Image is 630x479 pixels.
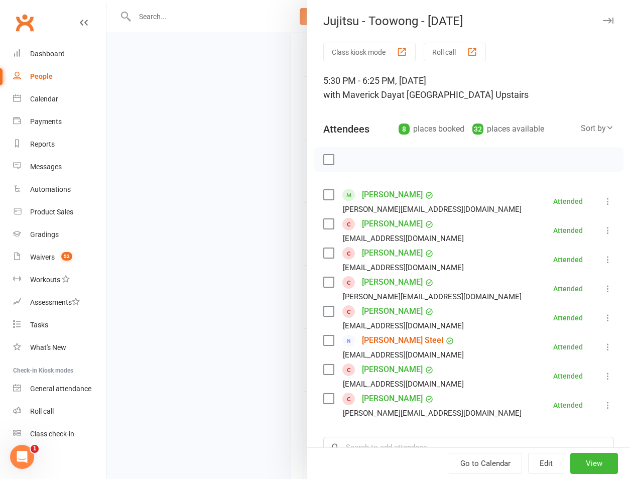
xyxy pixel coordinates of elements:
[343,232,464,245] div: [EMAIL_ADDRESS][DOMAIN_NAME]
[343,261,464,274] div: [EMAIL_ADDRESS][DOMAIN_NAME]
[61,252,72,261] span: 53
[362,245,423,261] a: [PERSON_NAME]
[343,348,464,362] div: [EMAIL_ADDRESS][DOMAIN_NAME]
[553,402,583,409] div: Attended
[13,269,106,291] a: Workouts
[30,185,71,193] div: Automations
[343,319,464,332] div: [EMAIL_ADDRESS][DOMAIN_NAME]
[13,43,106,65] a: Dashboard
[30,230,59,238] div: Gradings
[399,124,410,135] div: 8
[12,10,37,35] a: Clubworx
[307,14,630,28] div: Jujitsu - Toowong - [DATE]
[343,203,522,216] div: [PERSON_NAME][EMAIL_ADDRESS][DOMAIN_NAME]
[30,208,73,216] div: Product Sales
[553,314,583,321] div: Attended
[30,298,80,306] div: Assessments
[362,303,423,319] a: [PERSON_NAME]
[553,256,583,263] div: Attended
[30,95,58,103] div: Calendar
[30,253,55,261] div: Waivers
[30,140,55,148] div: Reports
[323,122,369,136] div: Attendees
[343,290,522,303] div: [PERSON_NAME][EMAIL_ADDRESS][DOMAIN_NAME]
[13,65,106,88] a: People
[397,89,529,100] span: at [GEOGRAPHIC_DATA] Upstairs
[13,423,106,445] a: Class kiosk mode
[13,223,106,246] a: Gradings
[13,88,106,110] a: Calendar
[362,332,443,348] a: [PERSON_NAME] Steel
[553,343,583,350] div: Attended
[13,110,106,133] a: Payments
[424,43,486,61] button: Roll call
[449,453,522,474] a: Go to Calendar
[472,122,544,136] div: places available
[13,201,106,223] a: Product Sales
[30,430,74,438] div: Class check-in
[13,133,106,156] a: Reports
[30,385,91,393] div: General attendance
[581,122,614,135] div: Sort by
[30,72,53,80] div: People
[343,378,464,391] div: [EMAIL_ADDRESS][DOMAIN_NAME]
[30,117,62,126] div: Payments
[31,445,39,453] span: 1
[13,178,106,201] a: Automations
[399,122,464,136] div: places booked
[30,343,66,351] div: What's New
[13,156,106,178] a: Messages
[362,187,423,203] a: [PERSON_NAME]
[323,43,416,61] button: Class kiosk mode
[30,50,65,58] div: Dashboard
[13,314,106,336] a: Tasks
[323,437,614,458] input: Search to add attendees
[30,321,48,329] div: Tasks
[362,216,423,232] a: [PERSON_NAME]
[553,227,583,234] div: Attended
[30,276,60,284] div: Workouts
[323,74,614,102] div: 5:30 PM - 6:25 PM, [DATE]
[13,291,106,314] a: Assessments
[10,445,34,469] iframe: Intercom live chat
[30,163,62,171] div: Messages
[13,378,106,400] a: General attendance kiosk mode
[362,391,423,407] a: [PERSON_NAME]
[553,198,583,205] div: Attended
[13,336,106,359] a: What's New
[553,285,583,292] div: Attended
[13,400,106,423] a: Roll call
[472,124,483,135] div: 32
[323,89,397,100] span: with Maverick Day
[362,362,423,378] a: [PERSON_NAME]
[13,246,106,269] a: Waivers 53
[343,407,522,420] div: [PERSON_NAME][EMAIL_ADDRESS][DOMAIN_NAME]
[528,453,564,474] button: Edit
[570,453,618,474] button: View
[362,274,423,290] a: [PERSON_NAME]
[553,373,583,380] div: Attended
[30,407,54,415] div: Roll call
